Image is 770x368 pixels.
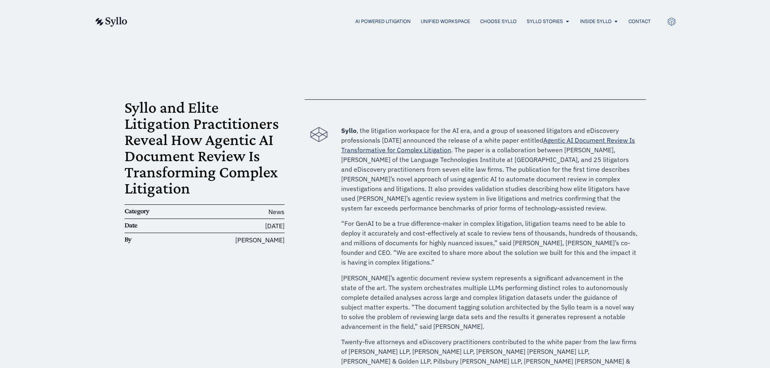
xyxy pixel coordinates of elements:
time: [DATE] [265,222,285,230]
a: Syllo Stories [527,18,563,25]
h6: By [124,235,178,244]
p: [PERSON_NAME]’s agentic document review system represents a significant advancement in the state ... [341,273,637,331]
h6: Category [124,207,178,216]
h1: Syllo and Elite Litigation Practitioners Reveal How Agentic AI Document Review Is Transforming Co... [124,99,285,196]
a: Contact [629,18,651,25]
nav: Menu [143,18,651,25]
a: Inside Syllo [580,18,612,25]
a: AI Powered Litigation [355,18,411,25]
h6: Date [124,221,178,230]
span: [PERSON_NAME] [235,235,285,245]
p: “For GenAI to be a true difference-maker in complex litigation, litigation teams need to be able ... [341,219,637,267]
strong: Syllo [341,126,357,135]
div: Menu Toggle [143,18,651,25]
span: News [268,208,285,216]
a: Choose Syllo [480,18,517,25]
img: syllo [94,17,127,27]
p: , the litigation workspace for the AI era, and a group of seasoned litigators and eDiscovery prof... [341,126,637,213]
a: Unified Workspace [421,18,470,25]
